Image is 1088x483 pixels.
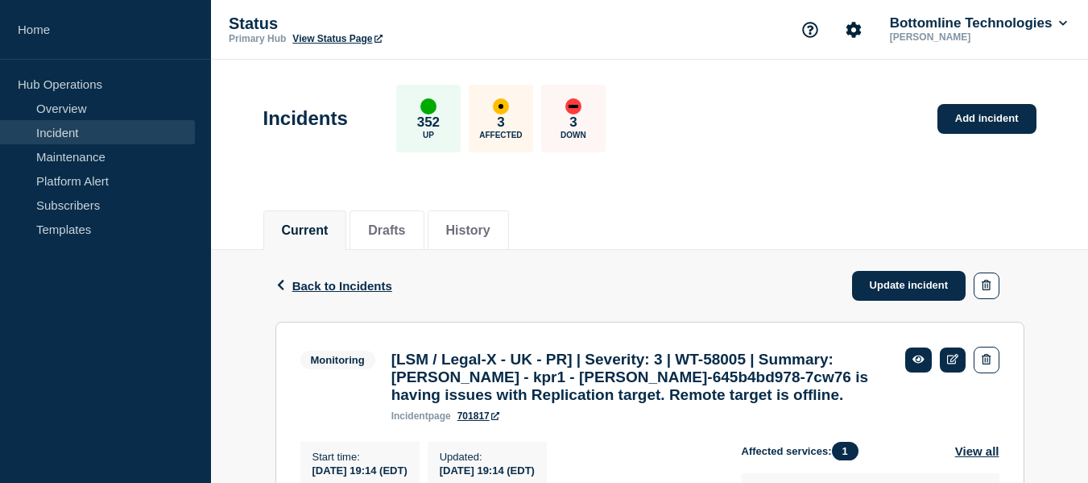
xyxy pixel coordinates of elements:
[440,463,535,477] div: [DATE] 19:14 (EDT)
[312,451,407,463] p: Start time :
[420,98,436,115] div: up
[229,15,551,33] p: Status
[493,98,509,115] div: affected
[417,115,440,131] p: 352
[292,33,382,44] a: View Status Page
[275,279,392,293] button: Back to Incidents
[832,442,858,460] span: 1
[479,131,522,139] p: Affected
[391,410,451,422] p: page
[793,13,827,47] button: Support
[440,451,535,463] p: Updated :
[282,223,329,238] button: Current
[852,271,966,301] a: Update incident
[887,31,1054,43] p: [PERSON_NAME]
[423,131,434,139] p: Up
[497,115,504,131] p: 3
[300,351,375,369] span: Monitoring
[229,33,286,44] p: Primary Hub
[457,410,499,422] a: 701817
[368,223,405,238] button: Drafts
[292,279,392,293] span: Back to Incidents
[391,410,428,422] span: incident
[446,223,490,238] button: History
[565,98,581,115] div: down
[837,13,871,47] button: Account settings
[742,442,867,460] span: Affected services:
[263,107,348,130] h1: Incidents
[569,115,577,131] p: 3
[561,131,586,139] p: Down
[937,104,1036,134] a: Add incident
[955,442,999,460] button: View all
[312,464,407,477] span: [DATE] 19:14 (EDT)
[887,15,1070,31] button: Bottomline Technologies
[391,351,889,404] h3: [LSM / Legal-X - UK - PR] | Severity: 3 | WT-58005 | Summary: [PERSON_NAME] - kpr1 - [PERSON_NAME...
